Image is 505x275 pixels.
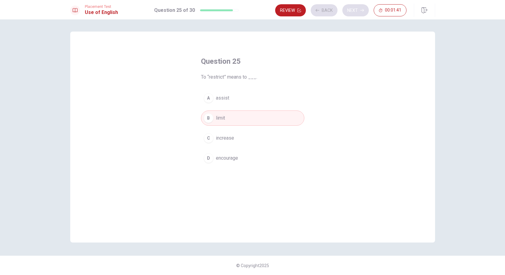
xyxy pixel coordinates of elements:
span: To “restrict” means to ___. [201,73,304,81]
div: A [204,93,213,103]
h1: Question 25 of 30 [154,7,195,14]
span: limit [216,114,225,122]
span: increase [216,134,234,142]
h1: Use of English [85,9,118,16]
span: assist [216,94,229,102]
button: 00:01:41 [374,4,406,16]
span: encourage [216,154,238,162]
span: Placement Test [85,5,118,9]
span: 00:01:41 [385,8,401,13]
button: Review [275,4,306,16]
button: Cincrease [201,131,304,146]
span: © Copyright 2025 [236,263,269,268]
button: Blimit [201,110,304,126]
div: C [204,133,213,143]
div: D [204,153,213,163]
button: Dencourage [201,151,304,166]
h4: Question 25 [201,56,304,66]
button: Aassist [201,90,304,106]
div: B [204,113,213,123]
